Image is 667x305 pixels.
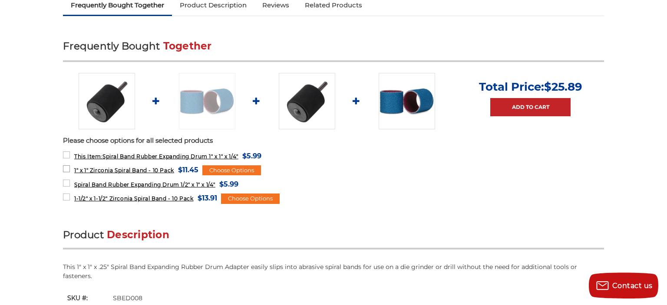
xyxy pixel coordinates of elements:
[74,153,102,160] strong: This Item:
[163,40,212,52] span: Together
[589,272,658,298] button: Contact us
[74,195,194,202] span: 1-1/2" x 1-1/2" Zirconia Spiral Band - 10 Pack
[221,193,280,204] div: Choose Options
[107,229,169,241] span: Description
[479,80,582,94] p: Total Price:
[178,164,198,176] span: $11.45
[242,150,261,162] span: $5.99
[63,136,604,146] p: Please choose options for all selected products
[490,98,571,116] a: Add to Cart
[63,262,604,281] div: This 1" x 1" x .25" Spiral Band Expanding Rubber Drum Adapter easily slips into abrasive spiral b...
[219,178,238,190] span: $5.99
[63,229,104,241] span: Product
[63,40,160,52] span: Frequently Bought
[74,153,238,160] span: Spiral Band Rubber Expanding Drum 1" x 1" x 1/4"
[79,73,135,129] img: BHA's 1 inch x 1 inch rubber drum bottom profile, for reliable spiral band attachment.
[198,192,217,204] span: $13.91
[74,167,174,174] span: 1" x 1" Zirconia Spiral Band - 10 Pack
[67,294,88,302] strong: SKU #:
[544,80,582,94] span: $25.89
[202,165,261,176] div: Choose Options
[74,181,215,188] span: Spiral Band Rubber Expanding Drum 1/2" x 1" x 1/4"
[612,282,653,290] span: Contact us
